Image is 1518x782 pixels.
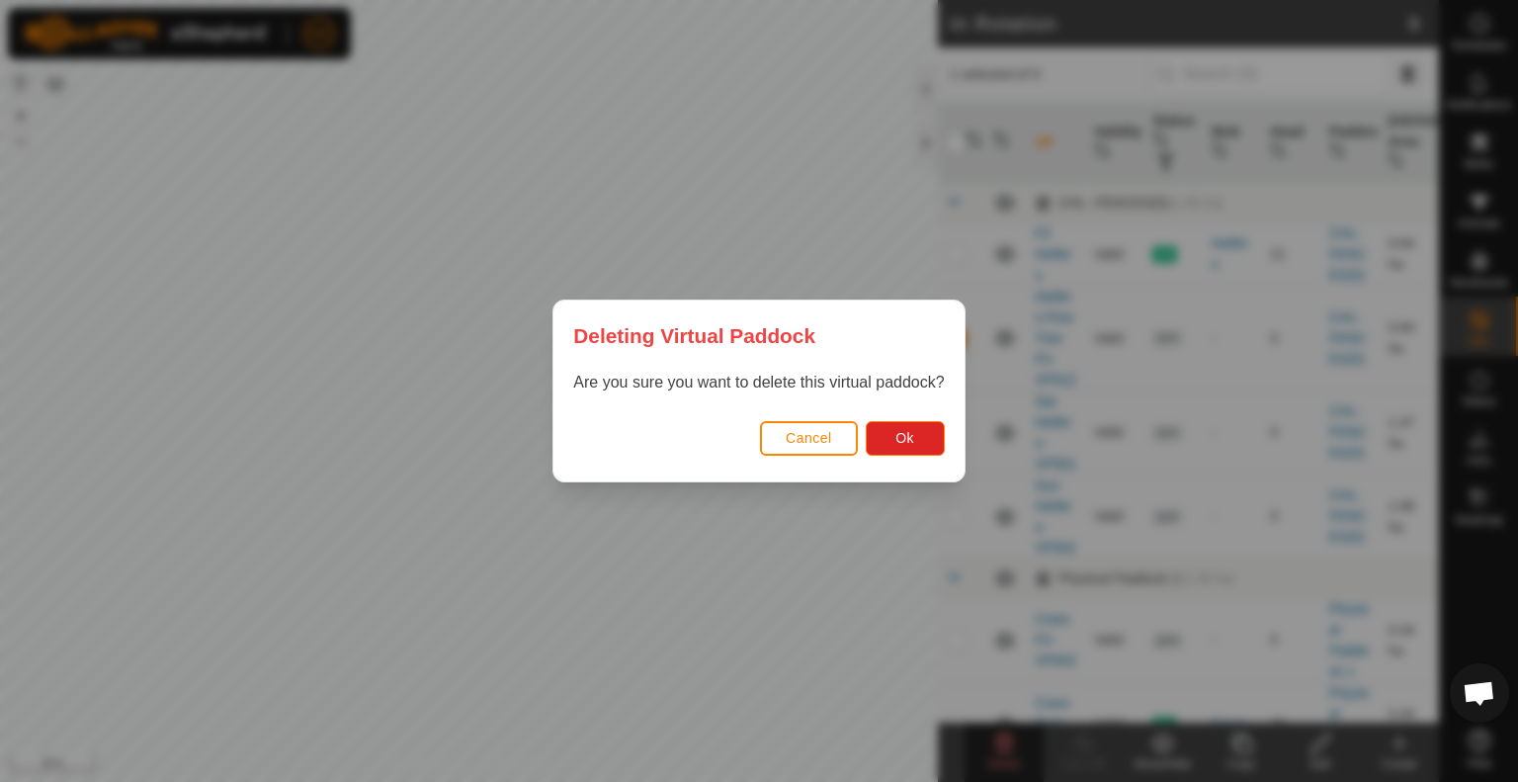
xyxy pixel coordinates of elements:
[573,371,944,394] p: Are you sure you want to delete this virtual paddock?
[786,430,832,446] span: Cancel
[866,421,945,456] button: Ok
[895,430,914,446] span: Ok
[573,320,815,351] span: Deleting Virtual Paddock
[1450,663,1509,723] div: Open chat
[760,421,858,456] button: Cancel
